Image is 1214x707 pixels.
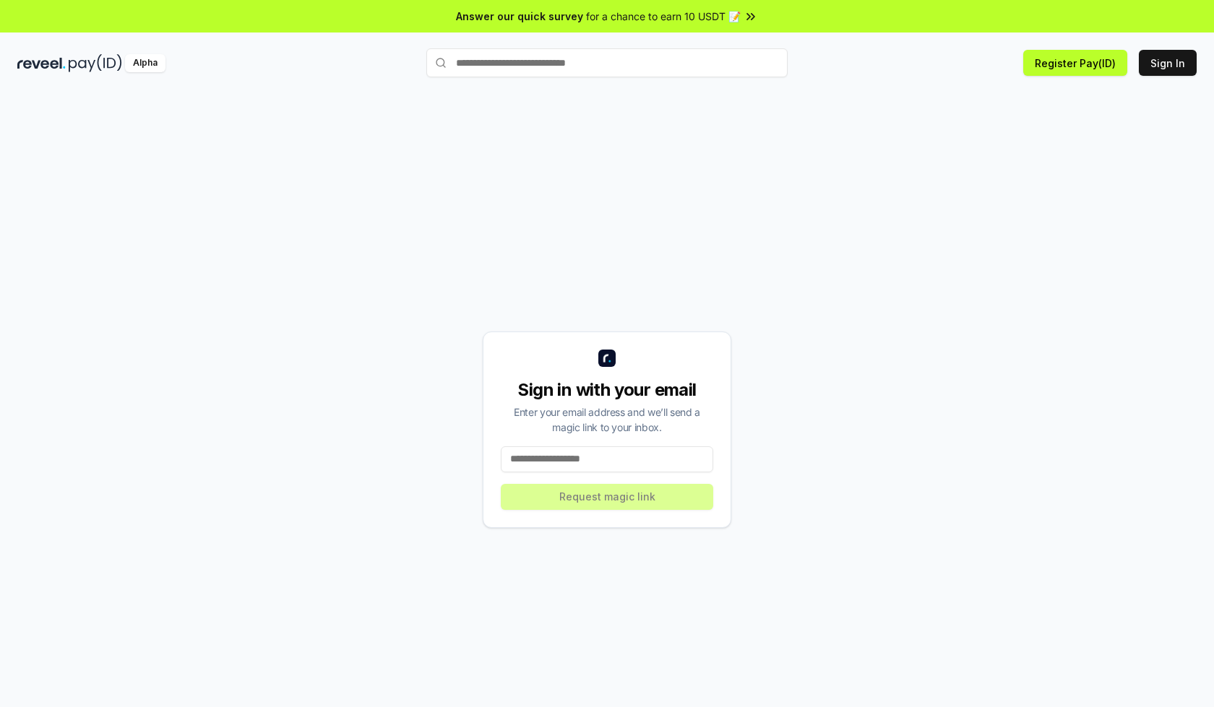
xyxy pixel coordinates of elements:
div: Enter your email address and we’ll send a magic link to your inbox. [501,404,713,435]
img: logo_small [598,350,616,367]
span: Answer our quick survey [456,9,583,24]
img: pay_id [69,54,122,72]
img: reveel_dark [17,54,66,72]
span: for a chance to earn 10 USDT 📝 [586,9,741,24]
button: Register Pay(ID) [1023,50,1127,76]
button: Sign In [1139,50,1197,76]
div: Alpha [125,54,165,72]
div: Sign in with your email [501,378,713,402]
